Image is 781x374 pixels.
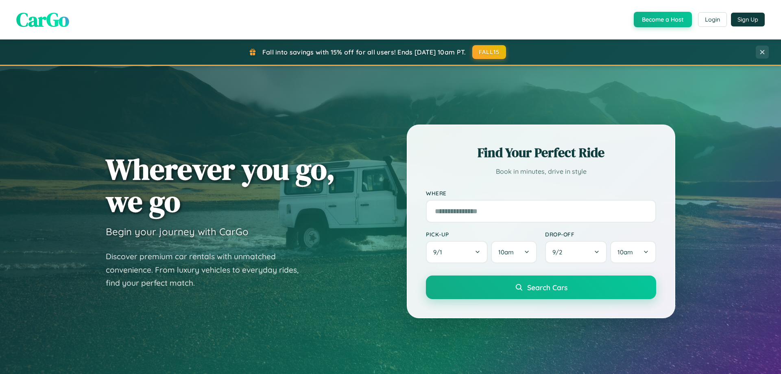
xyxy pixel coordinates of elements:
[527,283,567,292] span: Search Cars
[16,6,69,33] span: CarGo
[426,231,537,238] label: Pick-up
[426,166,656,177] p: Book in minutes, drive in style
[426,190,656,197] label: Where
[698,12,727,27] button: Login
[491,241,537,263] button: 10am
[433,248,446,256] span: 9 / 1
[426,144,656,162] h2: Find Your Perfect Ride
[731,13,765,26] button: Sign Up
[552,248,566,256] span: 9 / 2
[106,225,249,238] h3: Begin your journey with CarGo
[610,241,656,263] button: 10am
[634,12,692,27] button: Become a Host
[106,250,309,290] p: Discover premium car rentals with unmatched convenience. From luxury vehicles to everyday rides, ...
[426,276,656,299] button: Search Cars
[472,45,506,59] button: FALL15
[545,231,656,238] label: Drop-off
[617,248,633,256] span: 10am
[262,48,466,56] span: Fall into savings with 15% off for all users! Ends [DATE] 10am PT.
[426,241,488,263] button: 9/1
[498,248,514,256] span: 10am
[545,241,607,263] button: 9/2
[106,153,335,217] h1: Wherever you go, we go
